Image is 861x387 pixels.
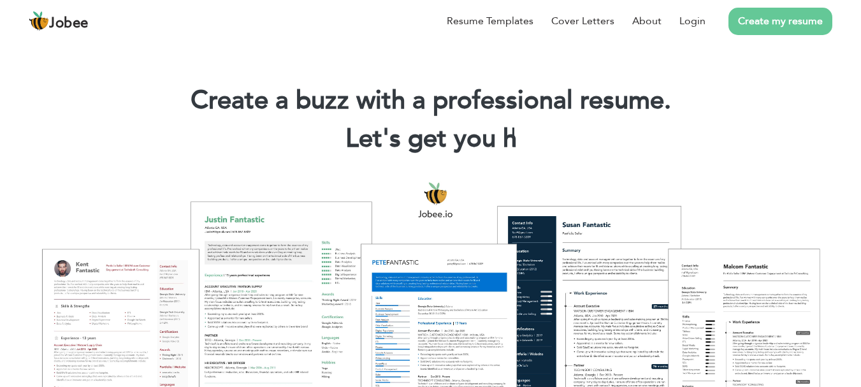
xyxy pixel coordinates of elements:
a: Resume Templates [447,13,533,29]
h2: Let's [19,122,842,156]
span: | [510,121,516,156]
span: Jobee [49,17,89,31]
a: Create my resume [728,8,832,35]
a: Cover Letters [551,13,614,29]
a: About [632,13,662,29]
a: Jobee [29,11,89,31]
h1: Create a buzz with a professional resume. [19,84,842,117]
a: Login [679,13,705,29]
span: get you h [408,121,517,156]
img: jobee.io [29,11,49,31]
